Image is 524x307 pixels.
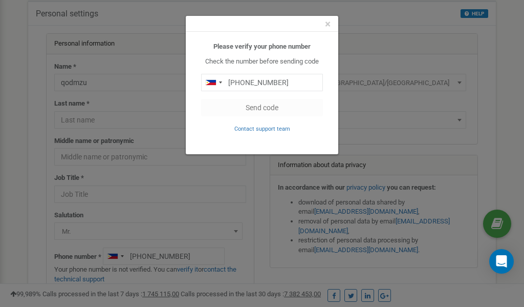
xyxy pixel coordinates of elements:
[234,126,290,132] small: Contact support team
[202,74,225,91] div: Telephone country code
[201,74,323,91] input: 0905 123 4567
[213,43,311,50] b: Please verify your phone number
[325,18,331,30] span: ×
[201,99,323,116] button: Send code
[325,19,331,30] button: Close
[201,57,323,67] p: Check the number before sending code
[489,249,514,274] div: Open Intercom Messenger
[234,125,290,132] a: Contact support team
